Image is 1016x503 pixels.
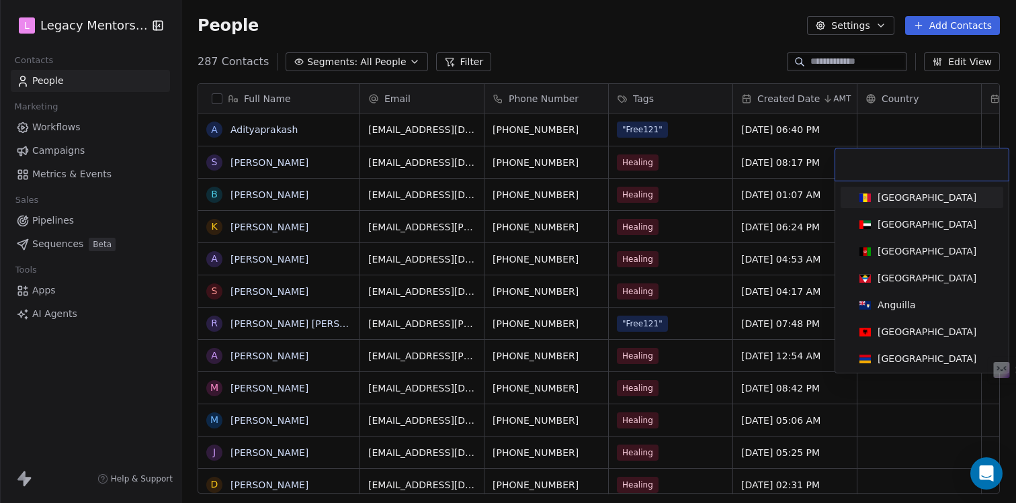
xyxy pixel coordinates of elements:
div: Anguilla [878,298,915,312]
div: [GEOGRAPHIC_DATA] [878,325,976,338]
div: [GEOGRAPHIC_DATA] [878,191,976,204]
div: [GEOGRAPHIC_DATA] [878,218,976,231]
div: [GEOGRAPHIC_DATA] [878,352,976,365]
div: [GEOGRAPHIC_DATA] [878,244,976,258]
div: [GEOGRAPHIC_DATA] [878,271,976,285]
